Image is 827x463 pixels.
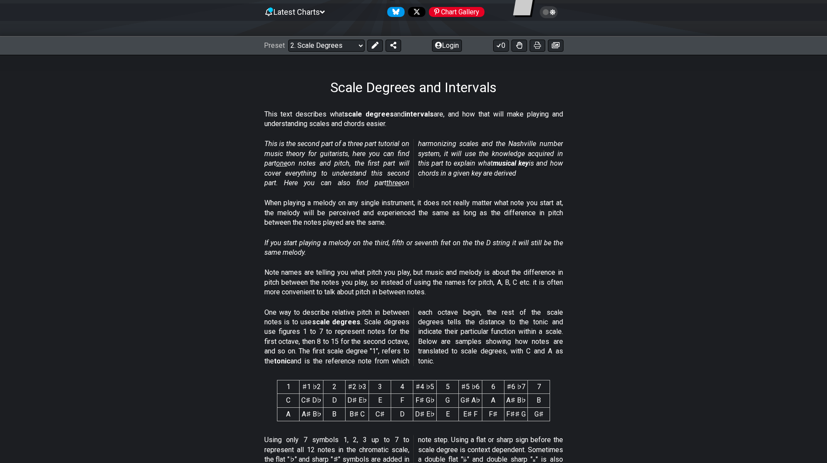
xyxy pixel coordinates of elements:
[369,380,391,394] th: 3
[277,394,300,407] td: C
[459,380,482,394] th: ♯5 ♭6
[386,179,402,187] span: three
[323,407,346,421] td: B
[391,407,413,421] td: D
[429,7,484,17] div: Chart Gallery
[385,40,401,52] button: Share Preset
[413,394,437,407] td: F♯ G♭
[413,407,437,421] td: D♯ E♭
[413,380,437,394] th: ♯4 ♭5
[528,407,550,421] td: G♯
[482,380,504,394] th: 6
[548,40,563,52] button: Create image
[504,407,528,421] td: F♯♯ G
[459,407,482,421] td: E♯ F
[330,79,497,96] h1: Scale Degrees and Intervals
[264,239,563,256] em: If you start playing a melody on the third, fifth or seventh fret on the the D string it will sti...
[346,380,369,394] th: ♯2 ♭3
[425,7,484,17] a: #fretflip at Pinterest
[405,7,425,17] a: Follow #fretflip at X
[369,394,391,407] td: E
[482,394,504,407] td: A
[277,407,300,421] td: A
[391,380,413,394] th: 4
[264,140,563,187] em: This is the second part of a three part tutorial on music theory for guitarists, here you can fin...
[344,110,394,118] strong: scale degrees
[367,40,383,52] button: Edit Preset
[511,40,527,52] button: Toggle Dexterity for all fretkits
[312,318,361,326] strong: scale degrees
[437,407,459,421] td: E
[432,40,462,52] button: Login
[528,394,550,407] td: B
[273,7,320,17] span: Latest Charts
[437,394,459,407] td: G
[323,380,346,394] th: 2
[276,159,287,167] span: one
[274,357,290,365] strong: tonic
[391,394,413,407] td: F
[300,380,323,394] th: ♯1 ♭2
[300,407,323,421] td: A♯ B♭
[405,110,434,118] strong: intervals
[384,7,405,17] a: Follow #fretflip at Bluesky
[300,394,323,407] td: C♯ D♭
[323,394,346,407] td: D
[482,407,504,421] td: F♯
[493,159,529,167] strong: musical key
[288,40,365,52] select: Preset
[459,394,482,407] td: G♯ A♭
[264,268,563,297] p: Note names are telling you what pitch you play, but music and melody is about the difference in p...
[437,380,459,394] th: 5
[530,40,545,52] button: Print
[528,380,550,394] th: 7
[264,110,563,129] p: This text describes what and are, and how that will make playing and understanding scales and cho...
[504,380,528,394] th: ♯6 ♭7
[346,394,369,407] td: D♯ E♭
[493,40,509,52] button: 0
[504,394,528,407] td: A♯ B♭
[264,41,285,50] span: Preset
[544,8,554,16] span: Toggle light / dark theme
[277,380,300,394] th: 1
[346,407,369,421] td: B♯ C
[264,198,563,227] p: When playing a melody on any single instrument, it does not really matter what note you start at,...
[264,308,563,366] p: One way to describe relative pitch in between notes is to use . Scale degrees use figures 1 to 7 ...
[369,407,391,421] td: C♯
